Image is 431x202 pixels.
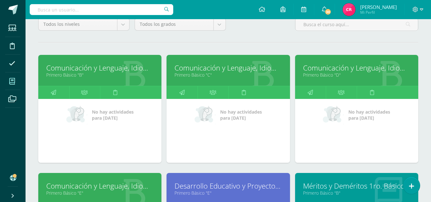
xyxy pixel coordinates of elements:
a: Primero Básico "E" [46,190,153,196]
img: no_activities_small.png [323,105,344,124]
span: No hay actividades para [DATE] [348,109,390,121]
a: Comunicación y Lenguaje, Idioma Español [46,181,153,191]
a: Primero Básico "B" [303,190,410,196]
a: Primero Básico "D" [303,72,410,78]
a: Primero Básico "B" [46,72,153,78]
input: Busca un usuario... [30,4,173,15]
a: Comunicación y Lenguaje, Idioma Español [175,63,282,73]
span: [PERSON_NAME] [360,4,397,10]
a: Primero Básico "E" [175,190,282,196]
span: Todos los grados [140,18,209,30]
a: Comunicación y Lenguaje, Idioma Español [303,63,410,73]
span: No hay actividades para [DATE] [92,109,134,121]
a: Comunicación y Lenguaje, Idioma Español [46,63,153,73]
input: Busca el curso aquí... [295,18,418,31]
span: Todos los niveles [43,18,112,30]
img: no_activities_small.png [195,105,216,124]
a: Todos los grados [135,18,226,30]
span: No hay actividades para [DATE] [220,109,262,121]
img: no_activities_small.png [66,105,87,124]
img: e3ffac15afa6ee5300c516ab87d4e208.png [343,3,355,16]
span: 30 [324,8,331,15]
a: Todos los niveles [39,18,129,30]
a: Desarrollo Educativo y Proyecto de Vida [175,181,282,191]
a: Méritos y Deméritos 1ro. Básico "B" [303,181,410,191]
a: Primero Básico "C" [175,72,282,78]
span: Mi Perfil [360,10,397,15]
